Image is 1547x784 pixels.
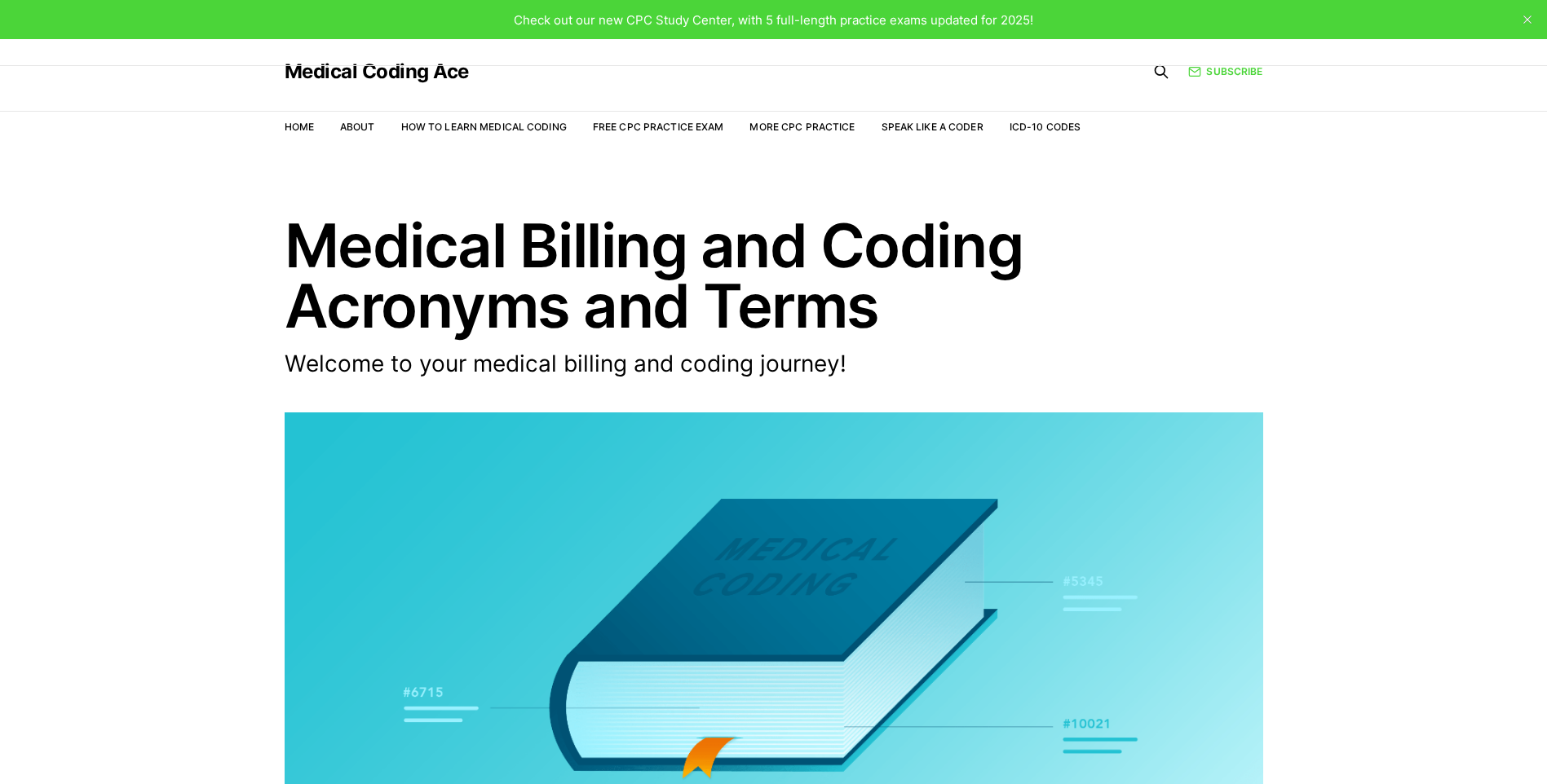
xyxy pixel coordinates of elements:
[514,12,1033,28] span: Check out our new CPC Study Center, with 5 full-length practice exams updated for 2025!
[285,121,314,133] a: Home
[285,62,469,81] a: Medical Coding Ace
[1281,704,1547,784] iframe: portal-trigger
[285,349,1035,380] p: Welcome to your medical billing and coding journey!
[1010,121,1081,133] a: ICD-10 Codes
[401,121,567,133] a: How to Learn Medical Coding
[285,215,1263,336] h1: Medical Billing and Coding Acronyms and Terms
[340,121,375,133] a: About
[593,121,724,133] a: Free CPC Practice Exam
[1514,7,1540,33] button: close
[1188,64,1262,79] a: Subscribe
[749,121,855,133] a: More CPC Practice
[882,121,983,133] a: Speak Like a Coder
